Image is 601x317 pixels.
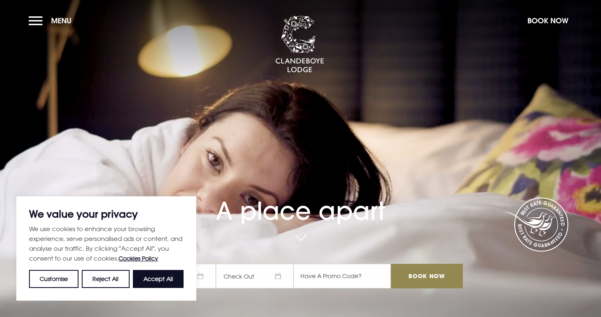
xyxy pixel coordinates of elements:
h1: A place apart [138,177,463,226]
button: Customise [29,270,78,288]
button: Book Now [523,12,572,29]
a: Cookies Policy [119,255,158,262]
p: We use cookies to enhance your browsing experience, serve personalised ads or content, and analys... [29,224,184,263]
img: Clandeboye Lodge [275,16,324,73]
button: Menu [29,12,76,29]
input: Book Now [391,264,463,288]
input: Have A Promo Code? [294,264,391,288]
span: Check Out [216,264,294,288]
p: We value your privacy [29,209,184,219]
span: Menu [51,16,72,25]
div: We value your privacy [16,196,196,301]
button: Reject All [82,270,129,288]
button: Accept All [133,270,184,288]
